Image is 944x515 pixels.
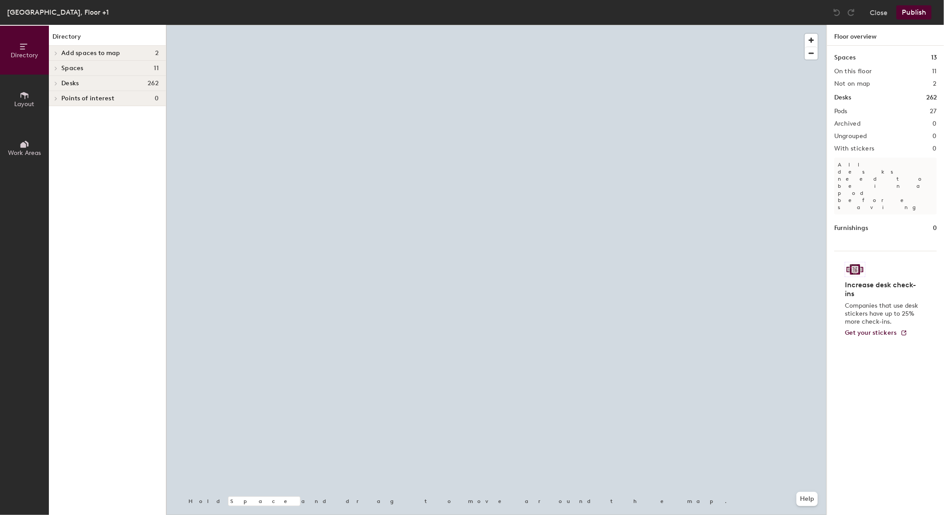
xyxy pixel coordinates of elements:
[845,262,865,277] img: Sticker logo
[155,50,159,57] span: 2
[61,50,120,57] span: Add spaces to map
[834,145,875,152] h2: With stickers
[796,492,818,506] button: Help
[834,133,867,140] h2: Ungrouped
[834,80,870,87] h2: Not on map
[933,80,937,87] h2: 2
[155,95,159,102] span: 0
[154,65,159,72] span: 11
[49,32,166,46] h1: Directory
[827,25,944,46] h1: Floor overview
[148,80,159,87] span: 262
[933,133,937,140] h2: 0
[834,223,868,233] h1: Furnishings
[7,7,109,18] div: [GEOGRAPHIC_DATA], Floor +1
[845,302,921,326] p: Companies that use desk stickers have up to 25% more check-ins.
[834,108,848,115] h2: Pods
[933,223,937,233] h1: 0
[61,80,79,87] span: Desks
[832,8,841,17] img: Undo
[845,329,908,337] a: Get your stickers
[930,108,937,115] h2: 27
[834,53,856,63] h1: Spaces
[61,95,114,102] span: Points of interest
[15,100,35,108] span: Layout
[834,68,872,75] h2: On this floor
[932,68,937,75] h2: 11
[834,120,860,127] h2: Archived
[847,8,856,17] img: Redo
[834,93,851,103] h1: Desks
[845,329,897,337] span: Get your stickers
[834,158,937,214] p: All desks need to be in a pod before saving
[61,65,84,72] span: Spaces
[11,51,38,59] span: Directory
[870,5,888,20] button: Close
[926,93,937,103] h1: 262
[845,281,921,298] h4: Increase desk check-ins
[933,120,937,127] h2: 0
[931,53,937,63] h1: 13
[933,145,937,152] h2: 0
[8,149,41,157] span: Work Areas
[896,5,932,20] button: Publish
